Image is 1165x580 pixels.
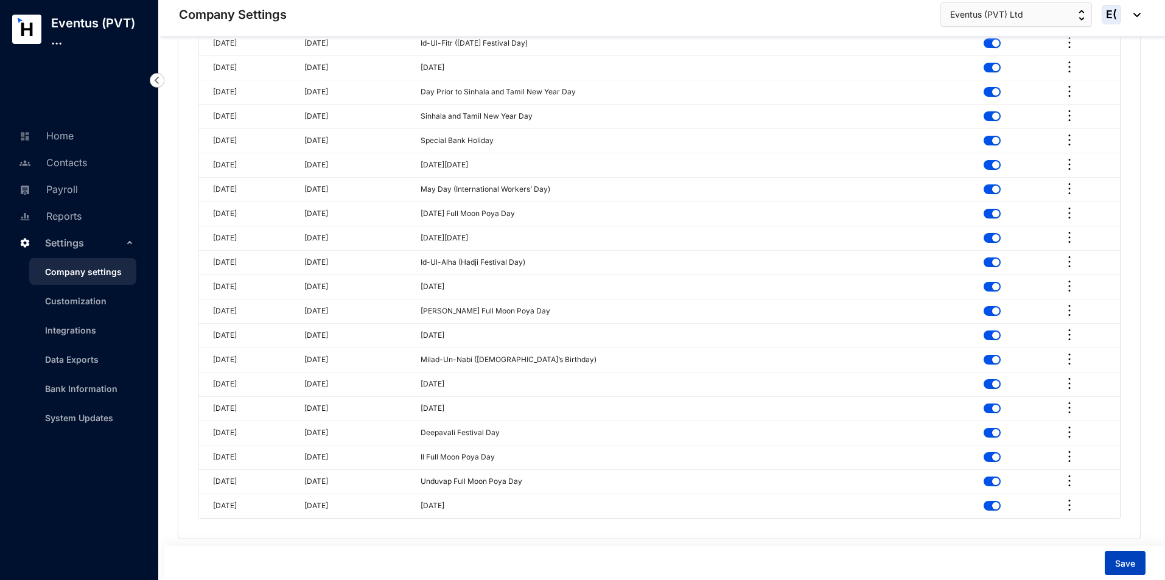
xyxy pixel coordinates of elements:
[1062,230,1077,245] span: more
[406,299,878,324] td: [PERSON_NAME] Full Moon Poya Day
[45,231,123,255] span: Settings
[406,105,878,129] td: Sinhala and Tamil New Year Day
[1062,449,1077,464] span: more
[406,80,878,105] td: Day Prior to Sinhala and Tamil New Year Day
[290,226,406,251] td: [DATE]
[406,202,878,226] td: [DATE] Full Moon Poya Day
[19,211,30,222] img: report-unselected.e6a6b4230fc7da01f883.svg
[406,470,878,494] td: Unduvap Full Moon Poya Day
[10,148,144,175] li: Contacts
[1079,10,1085,21] img: up-down-arrow.74152d26bf9780fbf563ca9c90304185.svg
[290,445,406,470] td: [DATE]
[198,372,290,397] td: [DATE]
[406,324,878,348] td: [DATE]
[1062,425,1077,439] span: more
[1127,13,1141,17] img: dropdown-black.8e83cc76930a90b1a4fdb6d089b7bf3a.svg
[179,6,287,23] p: Company Settings
[10,175,144,202] li: Payroll
[406,178,878,202] td: May Day (International Workers’ Day)
[406,348,878,372] td: Milad-Un-Nabi ([DEMOGRAPHIC_DATA]’s Birthday)
[1062,352,1077,366] span: more
[406,226,878,251] td: [DATE][DATE]
[41,15,158,49] p: Eventus (PVT) ...
[1062,181,1077,196] span: more
[1062,473,1077,488] span: more
[198,324,290,348] td: [DATE]
[1062,133,1077,147] span: more
[198,299,290,324] td: [DATE]
[35,267,122,277] a: Company settings
[198,470,290,494] td: [DATE]
[1115,557,1135,570] span: Save
[406,494,878,519] td: [DATE]
[1105,551,1146,575] button: Save
[1062,376,1077,391] span: more
[35,413,113,423] a: System Updates
[10,202,144,229] li: Reports
[290,80,406,105] td: [DATE]
[1062,303,1077,318] span: more
[198,348,290,372] td: [DATE]
[290,494,406,519] td: [DATE]
[198,202,290,226] td: [DATE]
[1062,108,1077,123] span: more
[1062,157,1077,172] span: more
[406,56,878,80] td: [DATE]
[198,226,290,251] td: [DATE]
[406,275,878,299] td: [DATE]
[290,372,406,397] td: [DATE]
[198,421,290,445] td: [DATE]
[19,184,30,195] img: payroll-unselected.b590312f920e76f0c668.svg
[198,178,290,202] td: [DATE]
[290,178,406,202] td: [DATE]
[16,210,82,222] a: Reports
[290,348,406,372] td: [DATE]
[198,153,290,178] td: [DATE]
[290,129,406,153] td: [DATE]
[35,325,96,335] a: Integrations
[290,421,406,445] td: [DATE]
[406,372,878,397] td: [DATE]
[290,56,406,80] td: [DATE]
[290,153,406,178] td: [DATE]
[290,299,406,324] td: [DATE]
[406,153,878,178] td: [DATE][DATE]
[35,383,117,394] a: Bank Information
[1062,279,1077,293] span: more
[1062,35,1077,50] span: more
[19,131,30,142] img: home-unselected.a29eae3204392db15eaf.svg
[198,56,290,80] td: [DATE]
[406,445,878,470] td: Il Full Moon Poya Day
[19,237,30,248] img: settings.f4f5bcbb8b4eaa341756.svg
[290,324,406,348] td: [DATE]
[16,156,87,169] a: Contacts
[406,129,878,153] td: Special Bank Holiday
[19,158,30,169] img: people-unselected.118708e94b43a90eceab.svg
[198,445,290,470] td: [DATE]
[198,129,290,153] td: [DATE]
[1062,498,1077,512] span: more
[290,397,406,421] td: [DATE]
[35,296,107,306] a: Customization
[198,32,290,56] td: [DATE]
[406,32,878,56] td: Id-Ul-Fitr ([DATE] Festival Day)
[1106,9,1117,20] span: E(
[35,354,99,365] a: Data Exports
[150,73,164,88] img: nav-icon-left.19a07721e4dec06a274f6d07517f07b7.svg
[198,105,290,129] td: [DATE]
[290,470,406,494] td: [DATE]
[290,251,406,275] td: [DATE]
[1062,400,1077,415] span: more
[198,275,290,299] td: [DATE]
[290,105,406,129] td: [DATE]
[406,421,878,445] td: Deepavali Festival Day
[198,80,290,105] td: [DATE]
[16,130,74,142] a: Home
[1062,327,1077,342] span: more
[16,183,78,195] a: Payroll
[198,494,290,519] td: [DATE]
[406,251,878,275] td: Id-Ul-Alha (Hadji Festival Day)
[1062,206,1077,220] span: more
[198,397,290,421] td: [DATE]
[1062,254,1077,269] span: more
